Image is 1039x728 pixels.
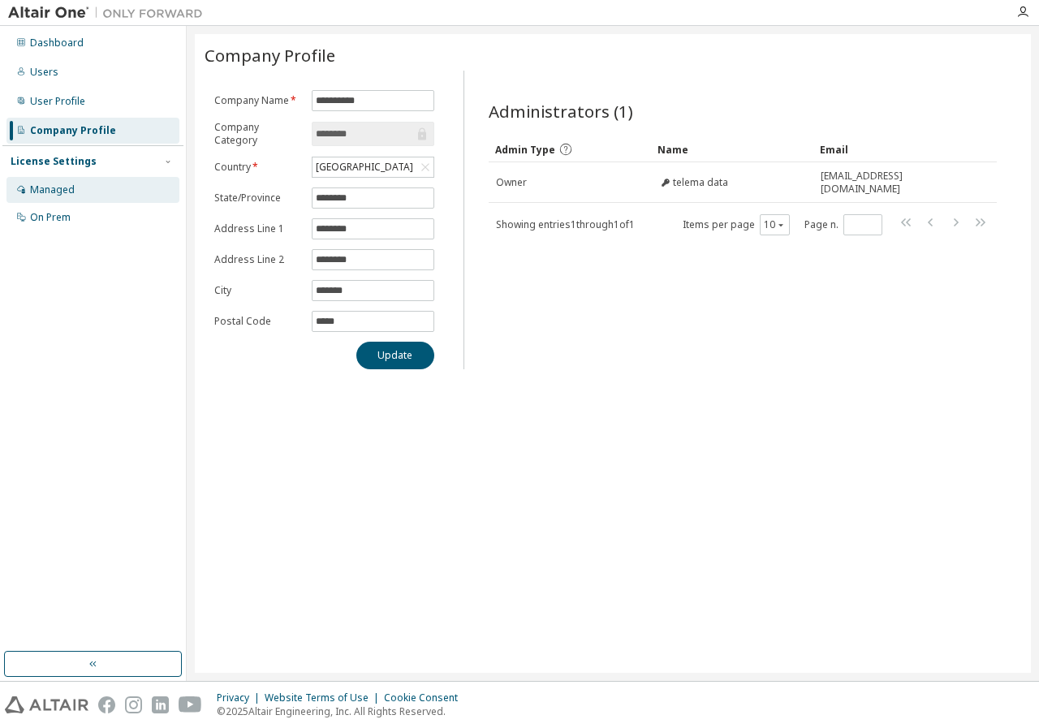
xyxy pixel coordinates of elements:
[30,95,85,108] div: User Profile
[217,691,265,704] div: Privacy
[98,696,115,713] img: facebook.svg
[489,100,633,123] span: Administrators (1)
[673,176,728,189] span: telema data
[214,192,302,205] label: State/Province
[30,183,75,196] div: Managed
[217,704,468,718] p: © 2025 Altair Engineering, Inc. All Rights Reserved.
[804,214,882,235] span: Page n.
[214,161,302,174] label: Country
[313,157,433,177] div: [GEOGRAPHIC_DATA]
[657,136,807,162] div: Name
[214,315,302,328] label: Postal Code
[764,218,786,231] button: 10
[214,94,302,107] label: Company Name
[313,158,416,176] div: [GEOGRAPHIC_DATA]
[125,696,142,713] img: instagram.svg
[214,121,302,147] label: Company Category
[30,37,84,50] div: Dashboard
[496,218,635,231] span: Showing entries 1 through 1 of 1
[265,691,384,704] div: Website Terms of Use
[214,253,302,266] label: Address Line 2
[152,696,169,713] img: linkedin.svg
[5,696,88,713] img: altair_logo.svg
[496,176,527,189] span: Owner
[30,124,116,137] div: Company Profile
[205,44,335,67] span: Company Profile
[495,143,555,157] span: Admin Type
[8,5,211,21] img: Altair One
[683,214,790,235] span: Items per page
[214,284,302,297] label: City
[30,211,71,224] div: On Prem
[820,136,952,162] div: Email
[179,696,202,713] img: youtube.svg
[821,170,951,196] span: [EMAIL_ADDRESS][DOMAIN_NAME]
[30,66,58,79] div: Users
[356,342,434,369] button: Update
[214,222,302,235] label: Address Line 1
[384,691,468,704] div: Cookie Consent
[11,155,97,168] div: License Settings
